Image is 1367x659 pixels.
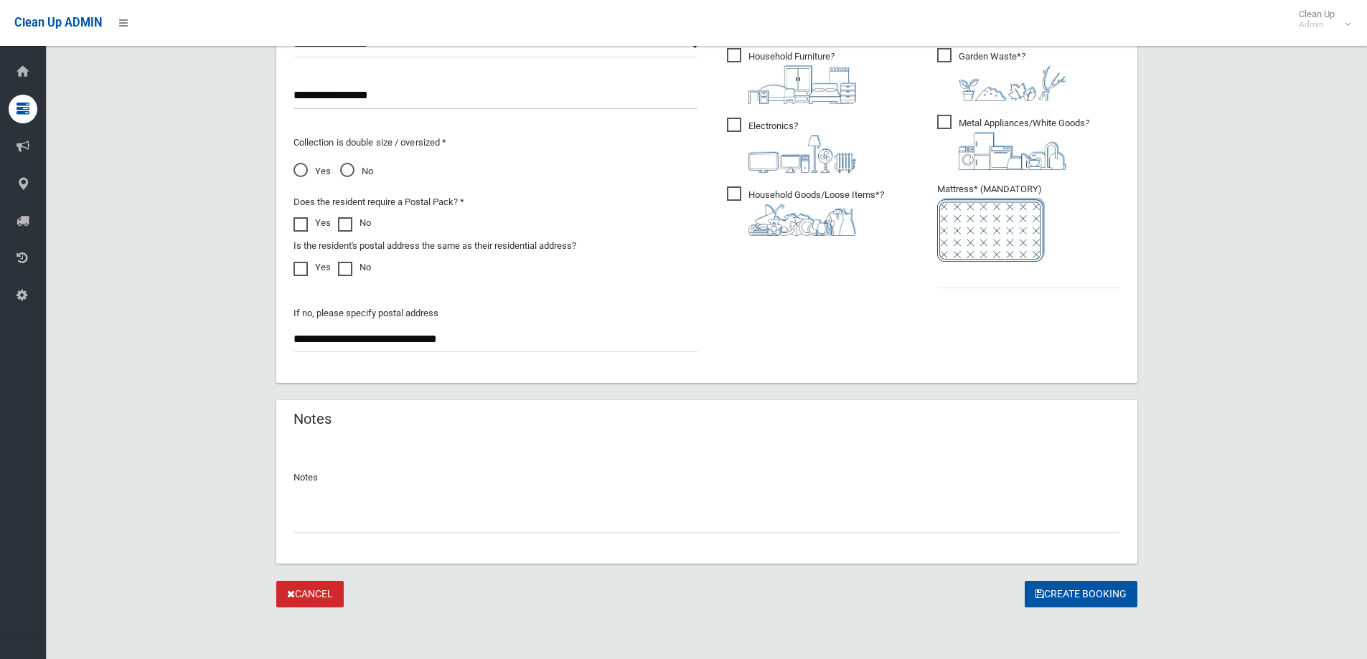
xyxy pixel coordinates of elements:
i: ? [748,51,856,104]
span: Clean Up [1292,9,1349,30]
span: Yes [293,163,331,180]
label: No [338,214,371,232]
i: ? [748,120,856,173]
img: 394712a680b73dbc3d2a6a3a7ffe5a07.png [748,135,856,173]
p: Collection is double size / oversized * [293,134,698,151]
img: aa9efdbe659d29b613fca23ba79d85cb.png [748,65,856,104]
label: Is the resident's postal address the same as their residential address? [293,237,576,255]
header: Notes [276,405,349,433]
span: Electronics [727,118,856,173]
span: Household Furniture [727,48,856,104]
span: Household Goods/Loose Items* [727,186,884,236]
label: Yes [293,214,331,232]
small: Admin [1299,19,1335,30]
img: b13cc3517677393f34c0a387616ef184.png [748,204,856,236]
button: Create Booking [1025,581,1137,607]
img: e7408bece873d2c1783593a074e5cb2f.png [937,198,1045,262]
i: ? [959,118,1089,170]
a: Cancel [276,581,344,607]
span: Mattress* (MANDATORY) [937,184,1120,262]
i: ? [748,189,884,236]
label: Yes [293,259,331,276]
span: Metal Appliances/White Goods [937,115,1089,170]
span: Garden Waste* [937,48,1066,101]
label: Does the resident require a Postal Pack? * [293,194,464,211]
i: ? [959,51,1066,101]
label: No [338,259,371,276]
span: No [340,163,373,180]
img: 4fd8a5c772b2c999c83690221e5242e0.png [959,65,1066,101]
img: 36c1b0289cb1767239cdd3de9e694f19.png [959,132,1066,170]
span: Clean Up ADMIN [14,16,102,29]
label: If no, please specify postal address [293,305,438,322]
p: Notes [293,469,1120,486]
